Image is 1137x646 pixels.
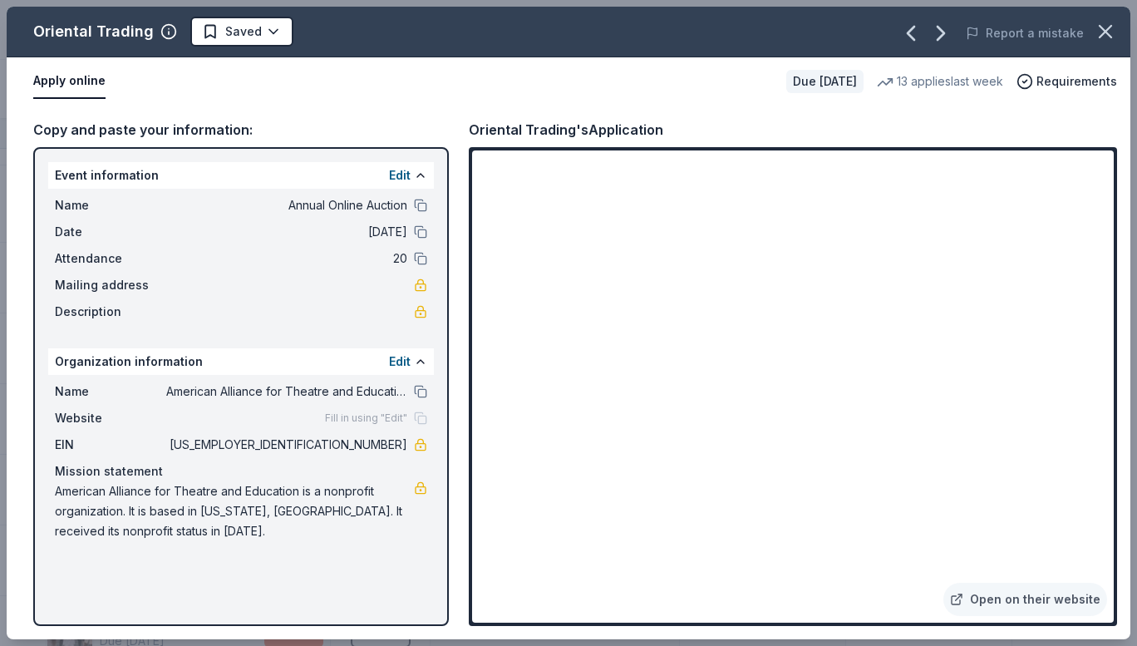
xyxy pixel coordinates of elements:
span: [US_EMPLOYER_IDENTIFICATION_NUMBER] [166,435,407,455]
span: Date [55,222,166,242]
div: Copy and paste your information: [33,119,449,141]
span: Saved [225,22,262,42]
div: Event information [48,162,434,189]
span: Website [55,408,166,428]
button: Report a mistake [966,23,1084,43]
span: Description [55,302,166,322]
span: American Alliance for Theatre and Education is a nonprofit organization. It is based in [US_STATE... [55,481,414,541]
span: Annual Online Auction [166,195,407,215]
div: Oriental Trading [33,18,154,45]
span: Attendance [55,249,166,269]
span: Mailing address [55,275,166,295]
div: Mission statement [55,461,427,481]
button: Requirements [1016,72,1117,91]
span: [DATE] [166,222,407,242]
a: Open on their website [943,583,1107,616]
button: Edit [389,165,411,185]
button: Edit [389,352,411,372]
span: Name [55,195,166,215]
span: Name [55,382,166,402]
button: Saved [190,17,293,47]
div: Organization information [48,348,434,375]
span: American Alliance for Theatre and Education [166,382,407,402]
span: EIN [55,435,166,455]
div: 13 applies last week [877,72,1003,91]
span: Fill in using "Edit" [325,412,407,425]
span: 20 [166,249,407,269]
span: Requirements [1036,72,1117,91]
div: Due [DATE] [786,70,864,93]
button: Apply online [33,64,106,99]
div: Oriental Trading's Application [469,119,663,141]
